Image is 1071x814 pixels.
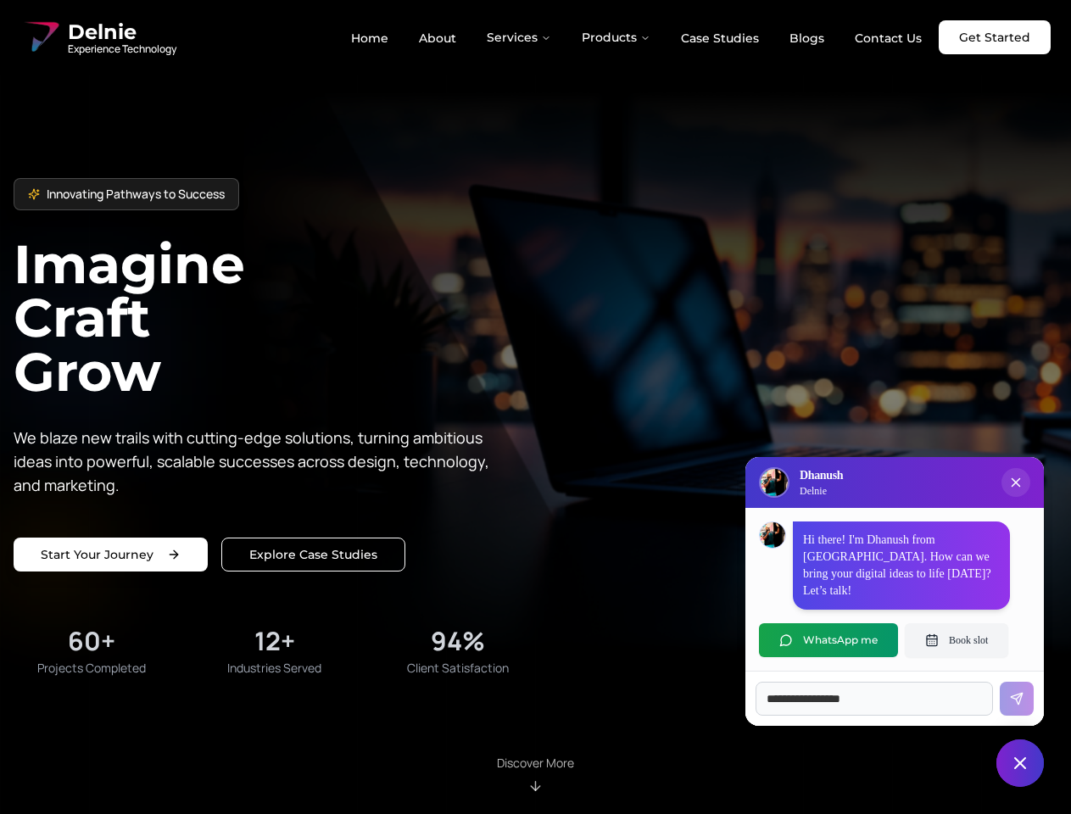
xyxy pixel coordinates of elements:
span: Projects Completed [37,660,146,677]
span: Industries Served [227,660,321,677]
a: Blogs [776,24,838,53]
span: Innovating Pathways to Success [47,186,225,203]
a: About [405,24,470,53]
h3: Dhanush [800,467,843,484]
a: Get Started [939,20,1051,54]
a: Start your project with us [14,538,208,571]
button: Services [473,20,565,54]
a: Contact Us [841,24,935,53]
div: 94% [431,626,485,656]
button: Close chat [996,739,1044,787]
nav: Main [337,20,935,54]
div: Scroll to About section [497,755,574,794]
span: Delnie [68,19,176,46]
a: Delnie Logo Full [20,17,176,58]
div: 60+ [68,626,115,656]
span: Experience Technology [68,42,176,56]
div: 12+ [254,626,295,656]
button: WhatsApp me [759,623,898,657]
span: Client Satisfaction [407,660,509,677]
button: Close chat popup [1001,468,1030,497]
p: We blaze new trails with cutting-edge solutions, turning ambitious ideas into powerful, scalable ... [14,426,502,497]
a: Explore our solutions [221,538,405,571]
a: Home [337,24,402,53]
a: Case Studies [667,24,773,53]
p: Delnie [800,484,843,498]
img: Delnie Logo [761,469,788,496]
img: Dhanush [760,522,785,548]
img: Delnie Logo [20,17,61,58]
p: Hi there! I'm Dhanush from [GEOGRAPHIC_DATA]. How can we bring your digital ideas to life [DATE]?... [803,532,1000,599]
p: Discover More [497,755,574,772]
button: Products [568,20,664,54]
h1: Imagine Craft Grow [14,237,536,398]
button: Book slot [905,623,1008,657]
